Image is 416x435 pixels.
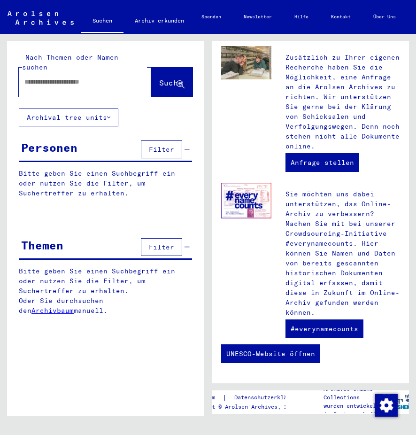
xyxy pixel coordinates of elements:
button: Filter [141,238,182,256]
a: Datenschutzerklärung [227,393,311,403]
a: Kontakt [320,6,362,28]
p: Bitte geben Sie einen Suchbegriff ein oder nutzen Sie die Filter, um Suchertreffer zu erhalten. [19,169,192,198]
img: Arolsen_neg.svg [8,11,74,25]
button: Archival tree units [19,109,118,126]
a: #everynamecounts [285,319,363,338]
img: inquiries.jpg [221,46,271,79]
button: Suche [151,68,193,97]
a: Archivbaum [31,306,74,315]
a: Newsletter [232,6,283,28]
button: Filter [141,140,182,158]
a: Suchen [81,9,123,34]
p: Sie möchten uns dabei unterstützen, das Online-Archiv zu verbessern? Machen Sie mit bei unserer C... [285,189,400,318]
div: | [185,393,311,403]
a: Über Uns [362,6,407,28]
img: Zustimmung ändern [375,394,398,417]
img: enc.jpg [221,183,271,218]
div: Personen [21,139,77,156]
p: Copyright © Arolsen Archives, 2021 [185,403,311,411]
a: UNESCO-Website öffnen [221,344,320,363]
span: Filter [149,145,174,154]
p: Bitte geben Sie einen Suchbegriff ein oder nutzen Sie die Filter, um Suchertreffer zu erhalten. O... [19,266,193,316]
span: Suche [159,78,183,87]
a: Spenden [190,6,232,28]
mat-label: Nach Themen oder Namen suchen [22,53,118,71]
div: Themen [21,237,63,254]
a: Anfrage stellen [285,153,359,172]
span: Filter [149,243,174,251]
a: Hilfe [283,6,320,28]
p: wurden entwickelt in Partnerschaft mit [324,402,385,427]
p: Zusätzlich zu Ihrer eigenen Recherche haben Sie die Möglichkeit, eine Anfrage an die Arolsen Arch... [285,53,400,151]
a: Archiv erkunden [123,9,195,32]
